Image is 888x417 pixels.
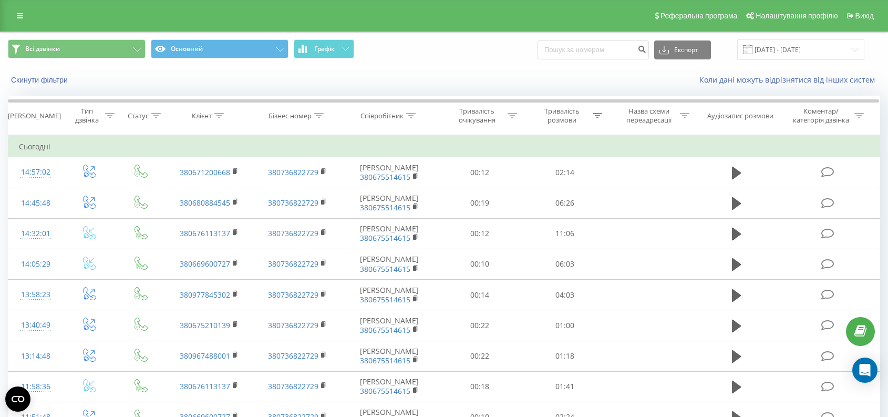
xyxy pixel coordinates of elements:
td: [PERSON_NAME] [342,249,437,279]
div: Статус [128,111,149,120]
input: Пошук за номером [538,40,649,59]
a: 380669600727 [180,259,230,269]
div: Open Intercom Messenger [852,358,877,383]
span: Реферальна програма [660,12,738,20]
td: 00:12 [437,218,522,249]
a: 380977845302 [180,290,230,300]
div: 11:58:36 [19,377,52,397]
td: 00:14 [437,280,522,310]
a: 380675514615 [360,386,410,396]
a: 380736822729 [268,351,318,361]
td: [PERSON_NAME] [342,188,437,218]
td: [PERSON_NAME] [342,280,437,310]
button: Open CMP widget [5,387,30,412]
button: Графік [294,39,354,58]
div: 13:40:49 [19,315,52,335]
button: Скинути фільтри [8,75,73,85]
td: 01:18 [522,341,607,371]
a: 380676113137 [180,381,230,391]
span: Графік [314,45,335,53]
a: 380967488001 [180,351,230,361]
a: 380675514615 [360,325,410,335]
td: 06:03 [522,249,607,279]
button: Основний [151,39,288,58]
a: 380675514615 [360,233,410,243]
div: Тривалість очікування [449,107,505,125]
a: 380736822729 [268,290,318,300]
div: 14:57:02 [19,162,52,182]
td: [PERSON_NAME] [342,310,437,341]
div: 13:58:23 [19,284,52,305]
a: Коли дані можуть відрізнятися вiд інших систем [699,75,880,85]
td: 01:00 [522,310,607,341]
a: 380736822729 [268,228,318,238]
div: 14:32:01 [19,223,52,244]
a: 380736822729 [268,198,318,208]
td: 00:22 [437,310,522,341]
td: 00:22 [437,341,522,371]
div: Клієнт [192,111,212,120]
a: 380680884545 [180,198,230,208]
td: [PERSON_NAME] [342,157,437,188]
div: Назва схеми переадресації [621,107,677,125]
a: 380675514615 [360,264,410,274]
div: Тип дзвінка [72,107,102,125]
button: Всі дзвінки [8,39,146,58]
span: Вихід [855,12,874,20]
a: 380676113137 [180,228,230,238]
div: Бізнес номер [269,111,312,120]
a: 380675514615 [360,294,410,304]
a: 380736822729 [268,167,318,177]
td: Сьогодні [8,136,880,157]
td: 04:03 [522,280,607,310]
td: 01:41 [522,371,607,402]
a: 380675514615 [360,172,410,182]
div: 14:05:29 [19,254,52,274]
a: 380736822729 [268,381,318,391]
td: 00:18 [437,371,522,402]
td: 06:26 [522,188,607,218]
td: 02:14 [522,157,607,188]
span: Налаштування профілю [756,12,838,20]
td: [PERSON_NAME] [342,371,437,402]
div: 13:14:48 [19,346,52,367]
td: 00:19 [437,188,522,218]
div: Співробітник [360,111,404,120]
a: 380671200668 [180,167,230,177]
a: 380736822729 [268,259,318,269]
td: 00:10 [437,249,522,279]
a: 380675210139 [180,320,230,330]
a: 380736822729 [268,320,318,330]
a: 380675514615 [360,202,410,212]
button: Експорт [654,40,711,59]
span: Всі дзвінки [25,45,60,53]
div: Тривалість розмови [534,107,590,125]
div: [PERSON_NAME] [8,111,61,120]
div: Коментар/категорія дзвінка [790,107,852,125]
td: [PERSON_NAME] [342,341,437,371]
td: [PERSON_NAME] [342,218,437,249]
div: Аудіозапис розмови [707,111,773,120]
td: 00:12 [437,157,522,188]
a: 380675514615 [360,355,410,365]
td: 11:06 [522,218,607,249]
div: 14:45:48 [19,193,52,213]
